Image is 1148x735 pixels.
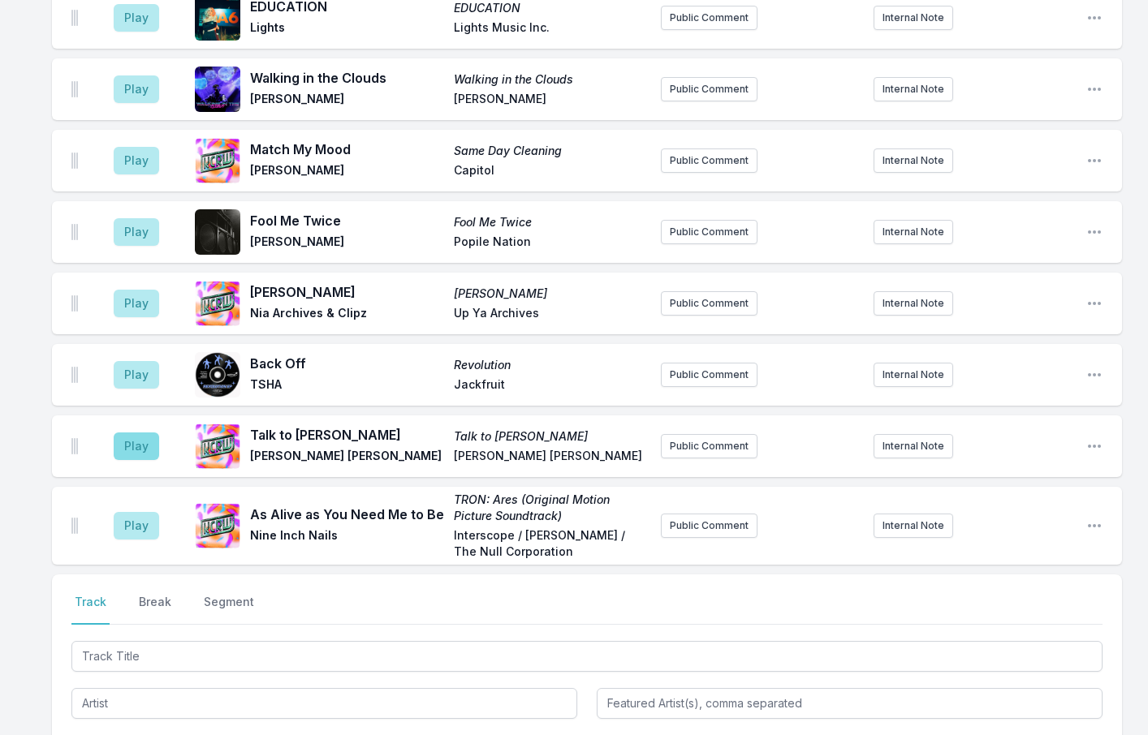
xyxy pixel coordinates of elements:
img: Talk to Leslie [195,423,240,469]
img: Fool Me Twice [195,209,240,255]
button: Open playlist item options [1086,224,1103,240]
span: Nine Inch Nails [250,527,444,560]
input: Artist [71,688,577,719]
button: Open playlist item options [1086,438,1103,454]
button: Play [114,218,159,246]
button: Open playlist item options [1086,518,1103,534]
span: Capitol [454,162,648,182]
button: Public Comment [661,77,757,101]
span: Interscope / [PERSON_NAME] / The Null Corporation [454,527,648,560]
button: Play [114,361,159,389]
img: Drag Handle [71,153,78,169]
span: Lights Music Inc. [454,19,648,39]
button: Internal Note [874,77,953,101]
button: Open playlist item options [1086,10,1103,26]
span: [PERSON_NAME] [454,91,648,110]
button: Open playlist item options [1086,81,1103,97]
button: Internal Note [874,434,953,458]
span: Jackfruit [454,376,648,396]
button: Play [114,432,159,460]
button: Internal Note [874,220,953,244]
span: As Alive as You Need Me to Be [250,505,444,524]
button: Open playlist item options [1086,367,1103,383]
span: Popile Nation [454,234,648,253]
button: Public Comment [661,291,757,316]
span: [PERSON_NAME] [250,234,444,253]
button: Public Comment [661,363,757,387]
input: Track Title [71,641,1103,672]
button: Internal Note [874,514,953,538]
span: [PERSON_NAME] [250,91,444,110]
span: Back Off [250,354,444,373]
button: Play [114,512,159,539]
img: Drag Handle [71,10,78,26]
img: Drag Handle [71,367,78,383]
span: Fool Me Twice [454,214,648,230]
img: Drag Handle [71,295,78,312]
button: Segment [201,594,257,625]
button: Play [114,290,159,317]
button: Internal Note [874,291,953,316]
span: TSHA [250,376,444,396]
span: Up Ya Archives [454,305,648,325]
img: Drag Handle [71,518,78,534]
img: Maia Maia [195,281,240,326]
img: Drag Handle [71,438,78,454]
img: Drag Handle [71,224,78,240]
img: TRON: Ares (Original Motion Picture Soundtrack) [195,503,240,548]
img: Drag Handle [71,81,78,97]
button: Open playlist item options [1086,295,1103,312]
span: [PERSON_NAME] [454,286,648,302]
button: Public Comment [661,434,757,458]
button: Break [136,594,175,625]
span: Walking in the Clouds [250,68,444,88]
button: Public Comment [661,148,757,173]
span: TRON: Ares (Original Motion Picture Soundtrack) [454,492,648,524]
span: Talk to [PERSON_NAME] [454,428,648,445]
span: Same Day Cleaning [454,143,648,159]
img: Revolution [195,352,240,398]
button: Public Comment [661,220,757,244]
span: Match My Mood [250,140,444,159]
button: Track [71,594,110,625]
input: Featured Artist(s), comma separated [597,688,1103,719]
span: [PERSON_NAME] [PERSON_NAME] [454,448,648,467]
span: Walking in the Clouds [454,71,648,88]
span: [PERSON_NAME] [250,162,444,182]
img: Same Day Cleaning [195,138,240,183]
button: Play [114,4,159,32]
button: Open playlist item options [1086,153,1103,169]
button: Internal Note [874,6,953,30]
span: Nia Archives & Clipz [250,305,444,325]
span: Talk to [PERSON_NAME] [250,425,444,445]
button: Play [114,147,159,174]
button: Play [114,75,159,103]
span: Fool Me Twice [250,211,444,230]
span: Revolution [454,357,648,373]
span: [PERSON_NAME] [PERSON_NAME] [250,448,444,467]
button: Public Comment [661,514,757,538]
span: [PERSON_NAME] [250,282,444,302]
span: Lights [250,19,444,39]
button: Internal Note [874,148,953,173]
img: Walking in the Clouds [195,67,240,112]
button: Internal Note [874,363,953,387]
button: Public Comment [661,6,757,30]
